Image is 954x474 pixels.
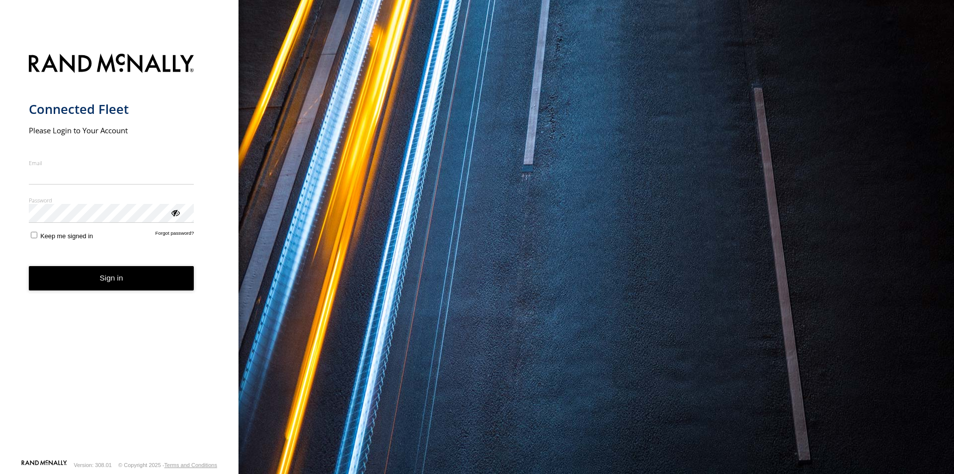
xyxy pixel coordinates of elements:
[29,52,194,77] img: Rand McNally
[29,125,194,135] h2: Please Login to Your Account
[118,462,217,468] div: © Copyright 2025 -
[29,101,194,117] h1: Connected Fleet
[31,232,37,238] input: Keep me signed in
[29,196,194,204] label: Password
[29,48,210,459] form: main
[29,159,194,167] label: Email
[21,460,67,470] a: Visit our Website
[164,462,217,468] a: Terms and Conditions
[74,462,112,468] div: Version: 308.01
[170,207,180,217] div: ViewPassword
[156,230,194,240] a: Forgot password?
[40,232,93,240] span: Keep me signed in
[29,266,194,290] button: Sign in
